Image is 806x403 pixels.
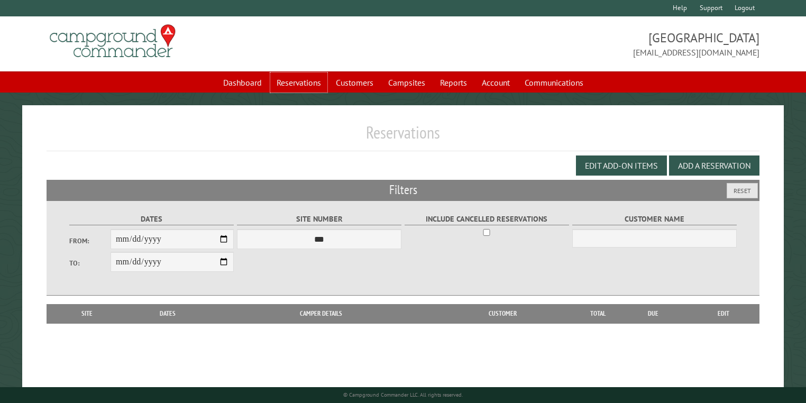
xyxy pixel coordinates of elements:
label: Dates [69,213,234,225]
span: [GEOGRAPHIC_DATA] [EMAIL_ADDRESS][DOMAIN_NAME] [403,29,759,59]
button: Edit Add-on Items [576,155,667,176]
th: Dates [122,304,214,323]
th: Due [619,304,687,323]
button: Add a Reservation [669,155,759,176]
a: Dashboard [217,72,268,93]
button: Reset [727,183,758,198]
a: Campsites [382,72,432,93]
label: Include Cancelled Reservations [405,213,569,225]
h2: Filters [47,180,760,200]
small: © Campground Commander LLC. All rights reserved. [343,391,463,398]
label: Customer Name [572,213,737,225]
h1: Reservations [47,122,760,151]
th: Site [52,304,122,323]
th: Camper Details [214,304,429,323]
a: Account [475,72,516,93]
img: Campground Commander [47,21,179,62]
label: Site Number [237,213,401,225]
th: Edit [687,304,759,323]
a: Reservations [270,72,327,93]
a: Communications [518,72,590,93]
label: To: [69,258,111,268]
label: From: [69,236,111,246]
th: Customer [428,304,577,323]
a: Reports [434,72,473,93]
th: Total [577,304,619,323]
a: Customers [329,72,380,93]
